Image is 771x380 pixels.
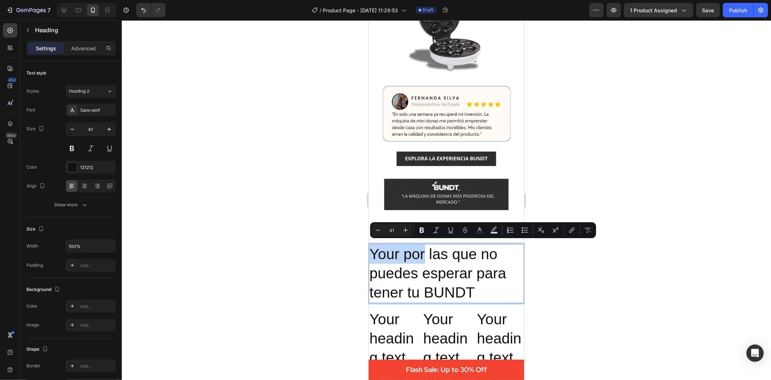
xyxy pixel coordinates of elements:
div: Show more [55,201,88,208]
input: Auto [66,240,116,253]
p: Heading [35,26,113,34]
iframe: Design area [369,20,524,380]
div: Width [26,243,38,249]
span: / [320,7,322,14]
button: 7 [3,3,54,17]
div: Sans-serif [80,107,114,114]
div: Add... [80,262,114,269]
div: 121212 [80,164,114,171]
div: Open Intercom Messenger [746,345,764,362]
div: Padding [26,262,43,269]
p: 7 [47,6,51,14]
span: Save [702,7,714,13]
div: Styles [26,88,39,94]
button: Save [696,3,720,17]
button: Heading 2 [65,85,116,98]
div: Add... [80,322,114,329]
div: Size [26,124,46,134]
p: 3 razones [1,198,155,217]
button: Publish [723,3,753,17]
span: 1 product assigned [630,7,677,14]
button: Show more [26,198,116,211]
img: image_demo.jpg [16,156,140,191]
div: 450 [7,77,17,83]
div: Size [26,224,46,234]
div: Publish [729,7,747,14]
div: Beta [5,132,17,138]
div: Color [26,164,38,170]
div: Shape [26,345,50,354]
span: Heading 2 [69,88,89,94]
span: Product Page - [DATE] 11:29:53 [323,7,398,14]
div: Align [26,181,47,191]
div: Editor contextual toolbar [370,222,596,238]
img: image_demo.jpg [16,129,140,149]
span: Draft [423,7,434,13]
div: Color [26,303,38,309]
div: Add... [80,303,114,310]
button: 1 product assigned [624,3,693,17]
div: Font [26,107,35,113]
p: Settings [36,45,56,52]
div: Background [26,285,61,295]
div: Image [26,322,39,328]
div: Text style [26,70,46,76]
p: Advanced [71,45,96,52]
p: Your por las que no puedes esperar para tener tu BUNDT [1,224,155,282]
div: Border [26,363,40,369]
div: Undo/Redo [136,3,166,17]
div: Add... [80,363,114,370]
